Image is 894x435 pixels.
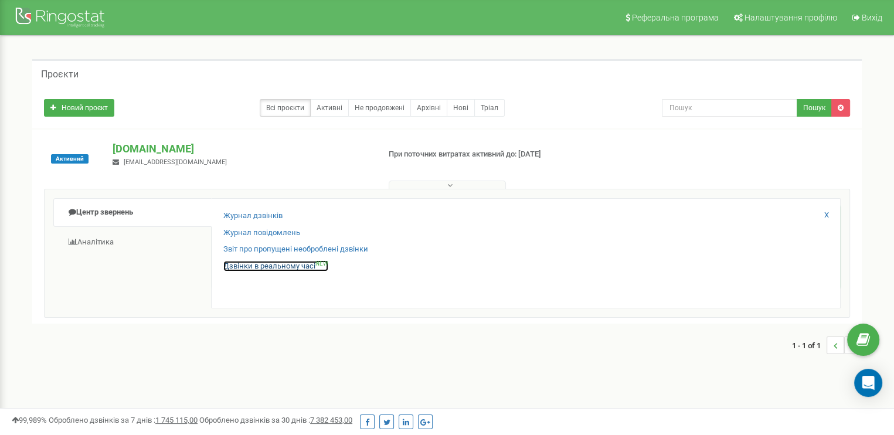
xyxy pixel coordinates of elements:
[53,198,212,227] a: Центр звернень
[792,325,862,366] nav: ...
[12,416,47,424] span: 99,989%
[113,141,369,157] p: [DOMAIN_NAME]
[315,260,328,267] sup: NEW
[310,99,349,117] a: Активні
[854,369,882,397] div: Open Intercom Messenger
[410,99,447,117] a: Архівні
[389,149,577,160] p: При поточних витратах активний до: [DATE]
[745,13,837,22] span: Налаштування профілю
[124,158,227,166] span: [EMAIL_ADDRESS][DOMAIN_NAME]
[223,227,300,239] a: Журнал повідомлень
[41,69,79,80] h5: Проєкти
[44,99,114,117] a: Новий проєкт
[824,210,829,221] a: X
[53,228,212,257] a: Аналiтика
[797,99,832,117] button: Пошук
[662,99,797,117] input: Пошук
[260,99,311,117] a: Всі проєкти
[199,416,352,424] span: Оброблено дзвінків за 30 днів :
[632,13,719,22] span: Реферальна програма
[155,416,198,424] u: 1 745 115,00
[51,154,89,164] span: Активний
[474,99,505,117] a: Тріал
[862,13,882,22] span: Вихід
[447,99,475,117] a: Нові
[348,99,411,117] a: Не продовжені
[223,210,283,222] a: Журнал дзвінків
[310,416,352,424] u: 7 382 453,00
[223,261,328,272] a: Дзвінки в реальному часіNEW
[49,416,198,424] span: Оброблено дзвінків за 7 днів :
[223,244,368,255] a: Звіт про пропущені необроблені дзвінки
[792,337,827,354] span: 1 - 1 of 1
